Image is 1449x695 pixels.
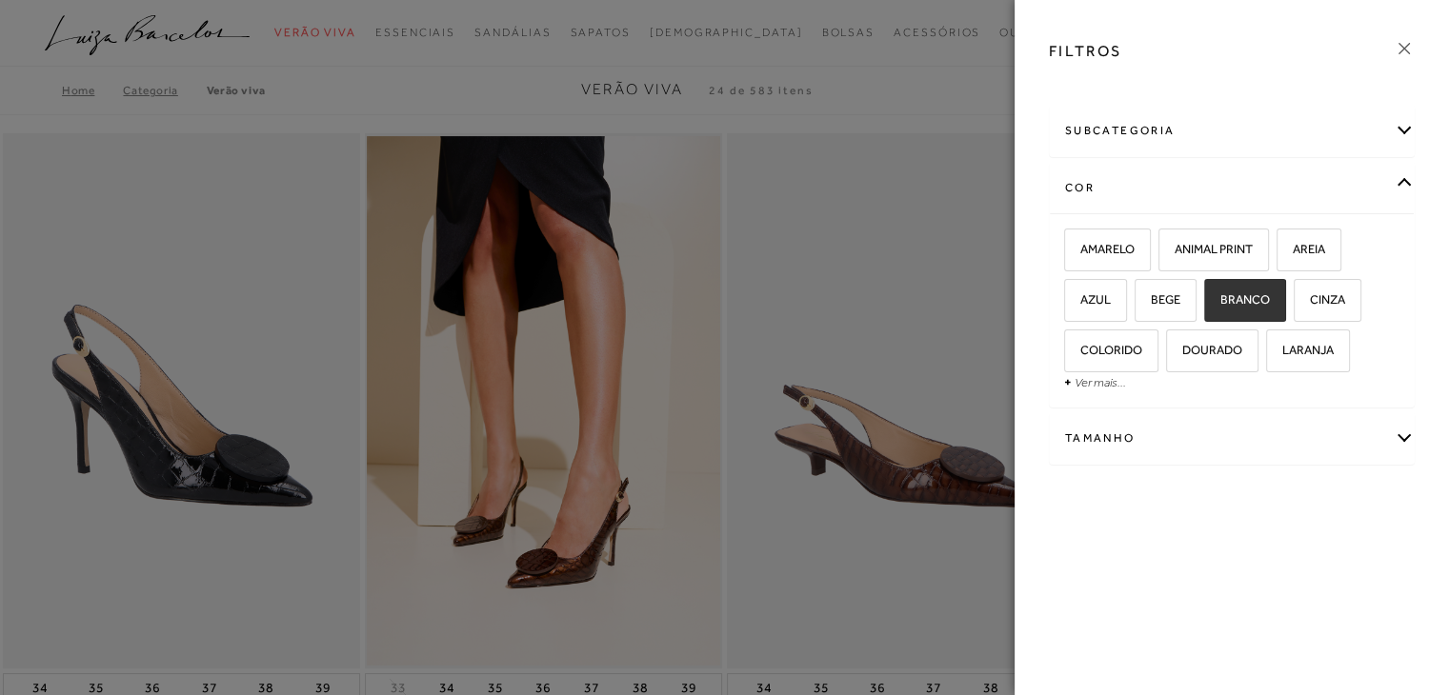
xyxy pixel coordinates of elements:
[1278,242,1325,256] span: AREIA
[1066,242,1135,256] span: AMARELO
[1137,292,1180,307] span: BEGE
[1066,292,1111,307] span: AZUL
[1201,293,1220,312] input: BRANCO
[1268,343,1334,357] span: LARANJA
[1168,343,1242,357] span: DOURADO
[1061,344,1080,363] input: COLORIDO
[1132,293,1151,312] input: BEGE
[1296,292,1345,307] span: CINZA
[1160,242,1253,256] span: ANIMAL PRINT
[1206,292,1270,307] span: BRANCO
[1064,374,1072,389] span: +
[1050,163,1414,213] div: cor
[1163,344,1182,363] input: DOURADO
[1066,343,1142,357] span: COLORIDO
[1156,243,1175,262] input: ANIMAL PRINT
[1291,293,1310,312] input: CINZA
[1263,344,1282,363] input: LARANJA
[1075,375,1126,389] a: Ver mais...
[1061,293,1080,312] input: AZUL
[1050,413,1414,464] div: Tamanho
[1049,40,1122,62] h3: FILTROS
[1050,106,1414,156] div: subcategoria
[1274,243,1293,262] input: AREIA
[1061,243,1080,262] input: AMARELO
